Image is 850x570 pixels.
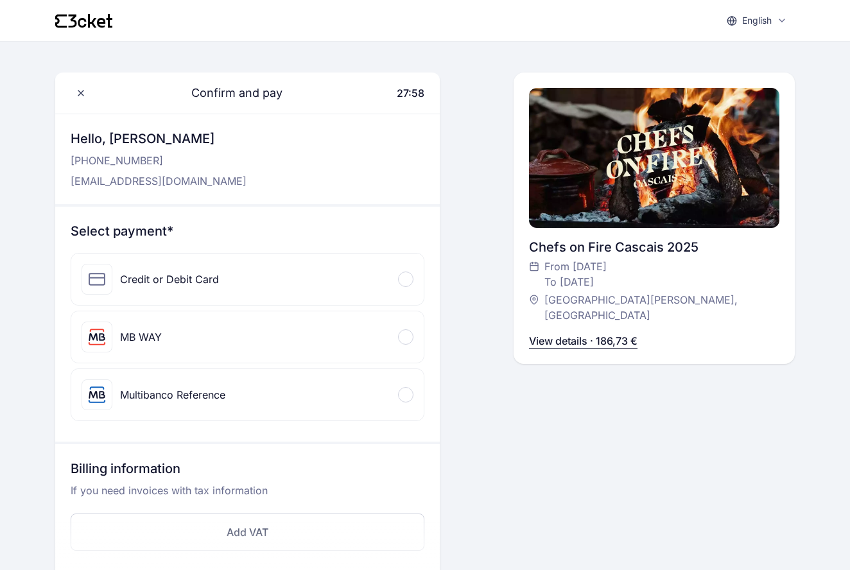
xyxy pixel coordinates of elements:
span: Confirm and pay [176,84,282,102]
span: [GEOGRAPHIC_DATA][PERSON_NAME], [GEOGRAPHIC_DATA] [544,292,767,323]
span: 27:58 [397,87,424,99]
p: If you need invoices with tax information [71,483,424,508]
h3: Hello, [PERSON_NAME] [71,130,247,148]
h3: Billing information [71,460,424,483]
p: [EMAIL_ADDRESS][DOMAIN_NAME] [71,173,247,189]
button: Add VAT [71,514,424,551]
div: MB WAY [120,329,162,345]
p: [PHONE_NUMBER] [71,153,247,168]
p: English [742,14,772,27]
p: View details · 186,73 € [529,333,637,349]
div: Credit or Debit Card [120,272,219,287]
div: Chefs on Fire Cascais 2025 [529,238,779,256]
h3: Select payment* [71,222,424,240]
div: Multibanco Reference [120,387,225,402]
span: From [DATE] To [DATE] [544,259,607,289]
